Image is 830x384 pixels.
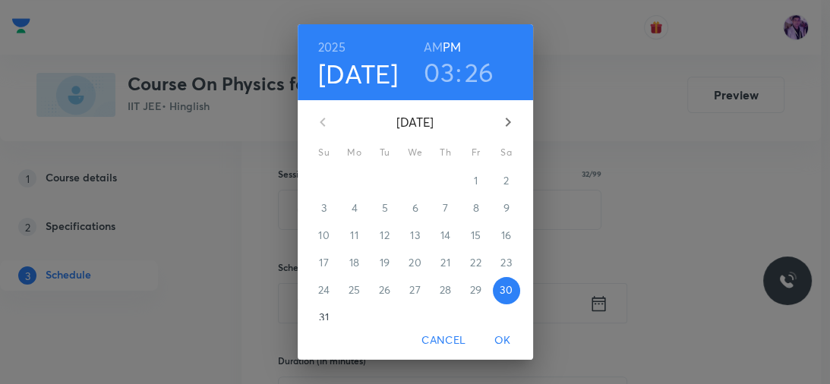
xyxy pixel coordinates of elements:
button: 03 [424,56,454,88]
button: AM [424,36,443,58]
span: Su [311,145,338,160]
button: 26 [465,56,494,88]
button: [DATE] [318,58,399,90]
button: OK [478,326,527,354]
span: Cancel [421,331,465,350]
button: PM [443,36,461,58]
button: 31 [311,304,338,332]
h3: : [456,56,462,88]
button: 30 [493,277,520,304]
button: Cancel [415,326,472,354]
span: We [402,145,429,160]
span: Tu [371,145,399,160]
p: [DATE] [341,113,490,131]
span: OK [484,331,521,350]
p: 30 [500,282,512,297]
p: 31 [319,310,328,325]
span: Th [432,145,459,160]
span: Mo [341,145,368,160]
span: Sa [493,145,520,160]
span: Fr [462,145,490,160]
button: 2025 [318,36,346,58]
